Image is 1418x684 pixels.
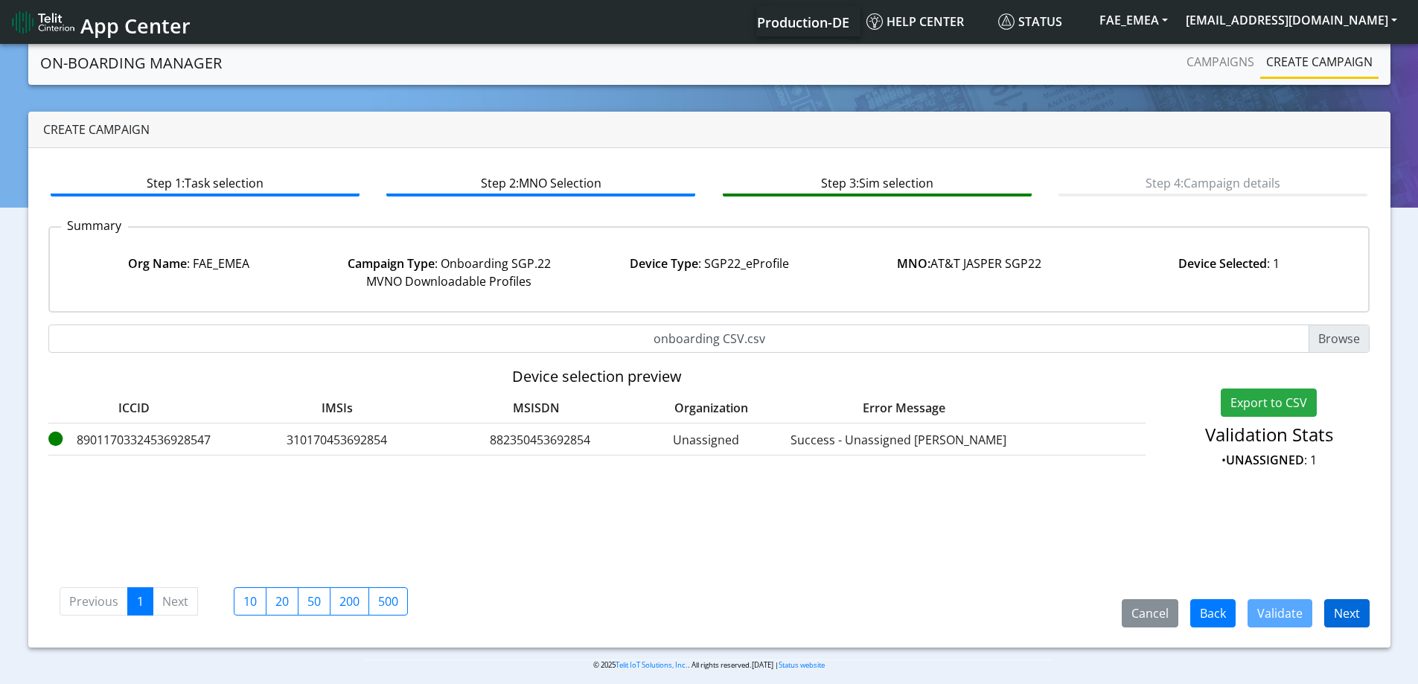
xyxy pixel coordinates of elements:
[455,399,596,417] label: MSISDN
[1221,389,1317,417] button: Export to CSV
[365,659,1053,671] p: © 2025 . All rights reserved.[DATE] |
[40,48,222,78] a: On-Boarding Manager
[767,399,990,417] label: Error Message
[61,217,128,234] p: Summary
[298,587,330,616] label: 50
[12,6,188,38] a: App Center
[348,255,435,272] strong: Campaign Type
[48,399,220,417] label: ICCID
[1181,47,1260,77] a: Campaigns
[860,7,992,36] a: Help center
[839,255,1099,290] div: AT&T JASPER SGP22
[866,13,883,30] img: knowledge.svg
[723,168,1032,196] btn: Step 3: Sim selection
[128,255,187,272] strong: Org Name
[616,660,688,670] a: Telit IoT Solutions, Inc.
[80,12,191,39] span: App Center
[1324,599,1370,627] button: Next
[127,587,153,616] a: 1
[226,431,449,449] label: 310170453692854
[632,431,781,449] label: Unassigned
[1168,424,1370,446] h4: Validation Stats
[455,431,626,449] label: 882350453692854
[1260,47,1379,77] a: Create campaign
[897,255,930,272] strong: MNO:
[1190,599,1236,627] button: Back
[51,168,360,196] btn: Step 1: Task selection
[866,13,964,30] span: Help center
[992,7,1090,36] a: Status
[998,13,1015,30] img: status.svg
[1058,168,1367,196] btn: Step 4: Campaign details
[266,587,298,616] label: 20
[12,10,74,34] img: logo-telit-cinterion-gw-new.png
[1099,255,1359,290] div: : 1
[234,587,266,616] label: 10
[226,399,449,417] label: IMSIs
[1226,452,1304,468] strong: UNASSIGNED
[1248,599,1312,627] button: Validate
[756,7,849,36] a: Your current platform instance
[330,587,369,616] label: 200
[59,255,319,290] div: : FAE_EMEA
[779,660,825,670] a: Status website
[757,13,849,31] span: Production-DE
[1168,451,1370,469] p: • : 1
[1090,7,1177,33] button: FAE_EMEA
[630,255,698,272] strong: Device Type
[48,431,220,449] label: 89011703324536928547
[1122,599,1178,627] button: Cancel
[1178,255,1267,272] strong: Device Selected
[28,112,1390,148] div: Create campaign
[998,13,1062,30] span: Status
[368,587,408,616] label: 500
[610,399,759,417] label: Organization
[48,368,1146,386] h5: Device selection preview
[787,431,1010,449] label: Success - Unassigned [PERSON_NAME]
[1177,7,1406,33] button: [EMAIL_ADDRESS][DOMAIN_NAME]
[319,255,578,290] div: : Onboarding SGP.22 MVNO Downloadable Profiles
[386,168,695,196] btn: Step 2: MNO Selection
[579,255,839,290] div: : SGP22_eProfile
